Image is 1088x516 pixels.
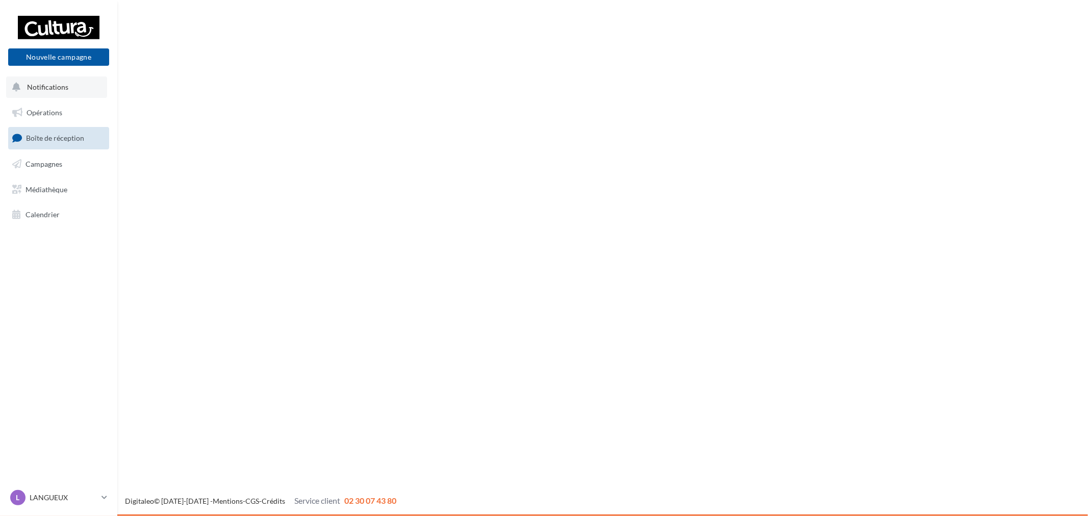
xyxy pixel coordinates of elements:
[26,160,62,168] span: Campagnes
[6,204,111,225] a: Calendrier
[125,497,154,505] a: Digitaleo
[8,48,109,66] button: Nouvelle campagne
[344,496,396,505] span: 02 30 07 43 80
[27,83,68,91] span: Notifications
[30,493,97,503] p: LANGUEUX
[27,108,62,117] span: Opérations
[6,127,111,149] a: Boîte de réception
[8,488,109,507] a: L LANGUEUX
[6,76,107,98] button: Notifications
[6,179,111,200] a: Médiathèque
[294,496,340,505] span: Service client
[262,497,285,505] a: Crédits
[26,210,60,219] span: Calendrier
[245,497,259,505] a: CGS
[6,102,111,123] a: Opérations
[26,185,67,193] span: Médiathèque
[125,497,396,505] span: © [DATE]-[DATE] - - -
[6,153,111,175] a: Campagnes
[16,493,20,503] span: L
[213,497,243,505] a: Mentions
[26,134,84,142] span: Boîte de réception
